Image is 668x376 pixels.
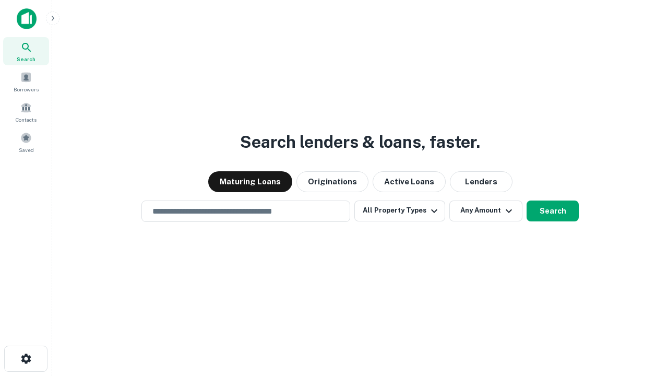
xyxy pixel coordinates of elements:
[3,37,49,65] a: Search
[3,128,49,156] a: Saved
[354,201,445,221] button: All Property Types
[450,171,512,192] button: Lenders
[3,67,49,96] a: Borrowers
[527,201,579,221] button: Search
[14,85,39,93] span: Borrowers
[3,98,49,126] a: Contacts
[16,115,37,124] span: Contacts
[296,171,368,192] button: Originations
[373,171,446,192] button: Active Loans
[17,55,35,63] span: Search
[240,130,480,155] h3: Search lenders & loans, faster.
[208,171,292,192] button: Maturing Loans
[17,8,37,29] img: capitalize-icon.png
[449,201,522,221] button: Any Amount
[616,292,668,343] iframe: Chat Widget
[19,146,34,154] span: Saved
